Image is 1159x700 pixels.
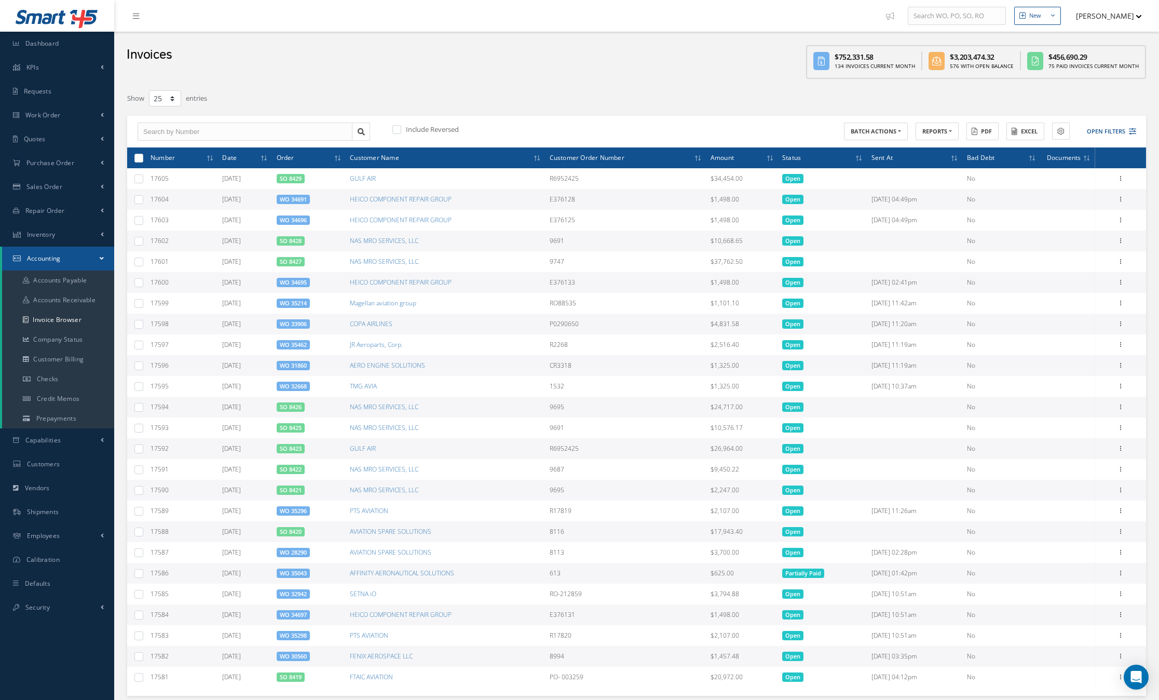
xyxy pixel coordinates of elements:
[546,418,706,438] td: 9691
[963,604,1041,625] td: No
[963,314,1041,334] td: No
[782,631,803,640] span: Open
[280,486,302,494] a: SO 8421
[218,210,272,231] td: [DATE]
[151,631,169,640] span: 17583
[782,465,803,474] span: Open
[782,402,803,412] span: Open
[26,63,39,72] span: KPIs
[151,423,169,432] span: 17593
[218,438,272,459] td: [DATE]
[27,254,61,263] span: Accounting
[24,87,51,96] span: Requests
[867,355,963,376] td: [DATE] 11:19am
[2,310,114,330] a: Invoice Browser
[280,237,302,245] a: SO 8428
[26,555,60,564] span: Calibration
[218,251,272,272] td: [DATE]
[25,206,65,215] span: Repair Order
[546,563,706,584] td: 613
[127,89,144,104] label: Show
[2,389,114,409] a: Credit Memos
[782,589,803,599] span: Open
[546,625,706,646] td: R17820
[963,251,1041,272] td: No
[151,652,169,661] span: 17582
[2,369,114,389] a: Checks
[867,210,963,231] td: [DATE] 04:49pm
[218,667,272,688] td: [DATE]
[218,397,272,418] td: [DATE]
[550,152,624,162] span: Customer Order Number
[26,158,74,167] span: Purchase Order
[963,521,1041,542] td: No
[2,409,114,428] a: Prepayments
[706,604,778,625] td: $1,498.00
[950,62,1014,70] div: 576 With Open Balance
[706,480,778,501] td: $2,247.00
[706,293,778,314] td: $1,101.10
[706,376,778,397] td: $1,325.00
[27,230,56,239] span: Inventory
[2,349,114,369] a: Customer Billing
[350,548,431,557] a: AVIATION SPARE SOLUTIONS
[218,501,272,521] td: [DATE]
[25,603,50,612] span: Security
[403,125,459,134] label: Include Reversed
[546,314,706,334] td: P0290650
[151,236,169,245] span: 17602
[782,652,803,661] span: Open
[350,652,413,661] a: FENIX AEROSPACE LLC
[706,231,778,251] td: $10,668.65
[963,355,1041,376] td: No
[546,501,706,521] td: R17819
[151,527,169,536] span: 17588
[280,652,307,660] a: WO 30560
[546,272,706,293] td: E376133
[127,47,172,63] h2: Invoices
[350,195,452,204] a: HEICO COMPONENT REPAIR GROUP
[350,340,403,349] a: JR Aeroparts, Corp.
[963,480,1041,501] td: No
[24,134,46,143] span: Quotes
[151,278,169,287] span: 17600
[706,251,778,272] td: $37,762.50
[706,563,778,584] td: $625.00
[963,646,1041,667] td: No
[546,376,706,397] td: 1532
[963,501,1041,521] td: No
[706,542,778,563] td: $3,700.00
[546,168,706,189] td: R6952425
[966,123,999,141] button: PDF
[350,257,418,266] a: NAS MRO SERVICES, LLC
[706,355,778,376] td: $1,325.00
[782,299,803,308] span: Open
[546,542,706,563] td: 8113
[782,506,803,516] span: Open
[151,589,169,598] span: 17585
[963,418,1041,438] td: No
[218,231,272,251] td: [DATE]
[218,542,272,563] td: [DATE]
[546,293,706,314] td: RO88535
[218,314,272,334] td: [DATE]
[782,216,803,225] span: Open
[350,589,376,598] a: SETNA iO
[867,646,963,667] td: [DATE] 03:35pm
[706,397,778,418] td: $24,717.00
[390,125,636,137] div: Include Reversed
[782,672,803,682] span: Open
[782,382,803,391] span: Open
[151,174,169,183] span: 17605
[151,465,169,474] span: 17591
[835,62,915,70] div: 134 Invoices Current Month
[2,290,114,310] a: Accounts Receivable
[950,51,1014,62] div: $3,203,474.32
[277,152,294,162] span: Order
[963,231,1041,251] td: No
[280,320,307,328] a: WO 33906
[350,319,392,328] a: COPA AIRLINES
[280,590,307,598] a: WO 32942
[2,271,114,290] a: Accounts Payable
[706,438,778,459] td: $26,964.00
